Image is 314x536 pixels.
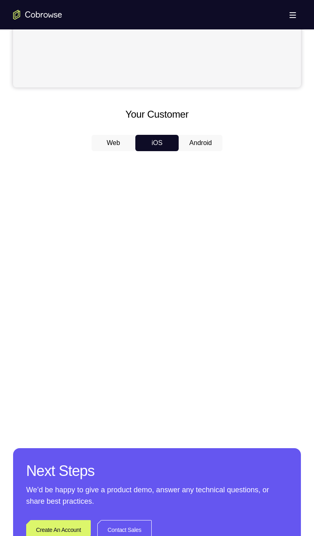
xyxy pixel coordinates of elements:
button: Web [92,135,135,151]
button: Android [179,135,222,151]
h2: Next Steps [26,461,288,481]
button: iOS [135,135,179,151]
h2: Your Customer [13,107,301,122]
p: We’d be happy to give a product demo, answer any technical questions, or share best practices. [26,484,288,507]
a: Go to the home page [13,10,62,20]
